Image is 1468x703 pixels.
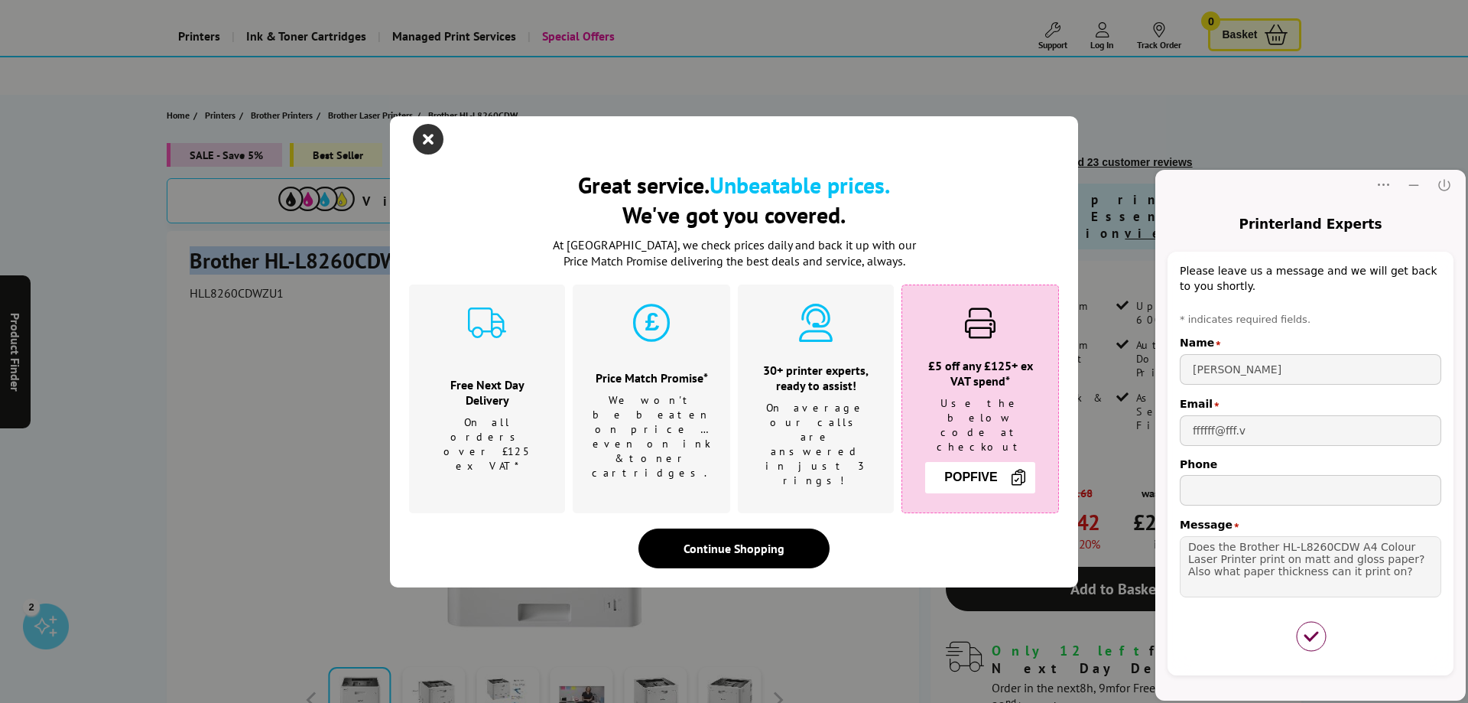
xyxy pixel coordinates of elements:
h3: Free Next Day Delivery [428,377,546,408]
img: price-promise-cyan.svg [632,304,671,342]
div: Continue Shopping [638,529,830,568]
img: delivery-cyan.svg [468,304,506,342]
h3: £5 off any £125+ ex VAT spend* [921,358,1039,389]
img: Copy Icon [1009,468,1028,487]
p: On all orders over £125 ex VAT* [428,415,546,474]
p: At [GEOGRAPHIC_DATA], we check prices daily and back it up with our Price Match Promise deliverin... [543,237,925,269]
h3: Price Match Promise* [592,370,711,386]
p: On average our calls are answered in just 3 rings! [757,401,875,488]
p: We won't be beaten on price …even on ink & toner cartridges. [592,393,711,480]
p: Use the below code at checkout [921,396,1039,454]
b: Unbeatable prices. [710,170,890,200]
h2: Great service. We've got you covered. [409,170,1059,229]
img: expert-cyan.svg [797,304,835,342]
iframe: chat window [1153,168,1468,703]
h3: 30+ printer experts, ready to assist! [757,363,875,393]
button: close modal [417,128,440,151]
